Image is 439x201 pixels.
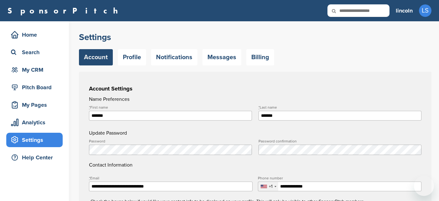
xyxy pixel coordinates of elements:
[259,139,421,143] label: Password confirmation
[89,95,421,103] h4: Name Preferences
[269,184,273,189] div: +1
[89,139,421,169] h4: Contact Information
[151,49,197,65] a: Notifications
[6,98,63,112] a: My Pages
[6,115,63,130] a: Analytics
[396,6,413,15] h3: lincoln
[6,28,63,42] a: Home
[259,106,421,109] label: Last name
[246,49,274,65] a: Billing
[89,176,90,180] abbr: required
[414,176,434,196] iframe: Button to launch messaging window
[118,49,146,65] a: Profile
[89,176,252,180] label: Email
[419,4,431,17] span: LS
[9,64,63,75] div: My CRM
[9,29,63,40] div: Home
[202,49,241,65] a: Messages
[79,49,113,65] a: Account
[6,80,63,95] a: Pitch Board
[89,139,252,143] label: Password
[396,4,413,18] a: lincoln
[89,106,252,109] label: First name
[259,105,260,110] abbr: required
[8,7,122,15] a: SponsorPitch
[6,150,63,165] a: Help Center
[89,84,421,93] h3: Account Settings
[89,105,90,110] abbr: required
[89,129,421,137] h4: Update Password
[9,99,63,111] div: My Pages
[9,82,63,93] div: Pitch Board
[258,182,278,191] div: Selected country
[258,176,421,180] label: Phone number
[9,47,63,58] div: Search
[79,32,431,43] h2: Settings
[6,133,63,147] a: Settings
[9,117,63,128] div: Analytics
[6,63,63,77] a: My CRM
[9,152,63,163] div: Help Center
[9,134,63,146] div: Settings
[6,45,63,59] a: Search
